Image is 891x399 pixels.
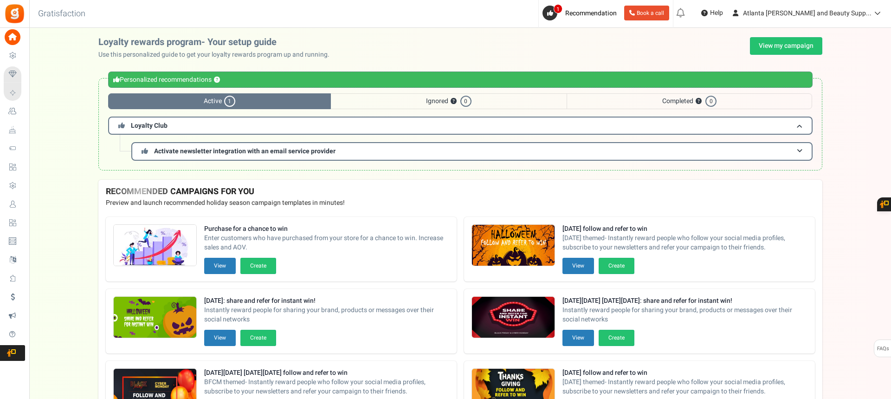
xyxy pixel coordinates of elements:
span: Atlanta [PERSON_NAME] and Beauty Supp... [743,8,872,18]
span: Loyalty Club [131,121,168,131]
span: [DATE] themed- Instantly reward people who follow your social media profiles, subscribe to your n... [562,378,807,396]
span: 0 [705,96,717,107]
a: 1 Recommendation [542,6,620,20]
a: View my campaign [750,37,822,55]
img: Recommended Campaigns [472,225,555,267]
img: Recommended Campaigns [114,225,196,267]
button: Create [240,330,276,346]
span: Ignored [331,93,567,109]
div: Personalized recommendations [108,72,813,88]
span: Completed [567,93,812,109]
span: Instantly reward people for sharing your brand, products or messages over their social networks [562,306,807,324]
img: Gratisfaction [4,3,25,24]
span: 0 [460,96,471,107]
span: 1 [224,96,235,107]
img: Recommended Campaigns [472,297,555,339]
button: View [562,330,594,346]
p: Preview and launch recommended holiday season campaign templates in minutes! [106,198,815,208]
h2: Loyalty rewards program- Your setup guide [98,37,337,47]
span: BFCM themed- Instantly reward people who follow your social media profiles, subscribe to your new... [204,378,449,396]
span: Instantly reward people for sharing your brand, products or messages over their social networks [204,306,449,324]
span: Enter customers who have purchased from your store for a chance to win. Increase sales and AOV. [204,234,449,252]
span: Help [708,8,723,18]
span: Activate newsletter integration with an email service provider [154,146,336,156]
button: ? [696,98,702,105]
strong: [DATE] follow and refer to win [562,368,807,378]
button: ? [214,77,220,83]
p: Use this personalized guide to get your loyalty rewards program up and running. [98,50,337,59]
a: Book a call [624,6,669,20]
button: Create [240,258,276,274]
a: Help [697,6,727,20]
strong: [DATE] follow and refer to win [562,224,807,234]
strong: [DATE][DATE] [DATE][DATE]: share and refer for instant win! [562,296,807,306]
h4: RECOMMENDED CAMPAIGNS FOR YOU [106,187,815,196]
button: View [562,258,594,274]
span: [DATE] themed- Instantly reward people who follow your social media profiles, subscribe to your n... [562,234,807,252]
h3: Gratisfaction [28,5,96,23]
button: Create [599,330,634,346]
button: View [204,330,236,346]
strong: [DATE][DATE] [DATE][DATE] follow and refer to win [204,368,449,378]
button: ? [451,98,457,105]
strong: [DATE]: share and refer for instant win! [204,296,449,306]
strong: Purchase for a chance to win [204,224,449,234]
img: Recommended Campaigns [114,297,196,339]
span: Active [108,93,331,109]
button: View [204,258,236,274]
span: Recommendation [565,8,617,18]
button: Create [599,258,634,274]
span: FAQs [877,340,889,358]
span: 1 [554,4,562,13]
